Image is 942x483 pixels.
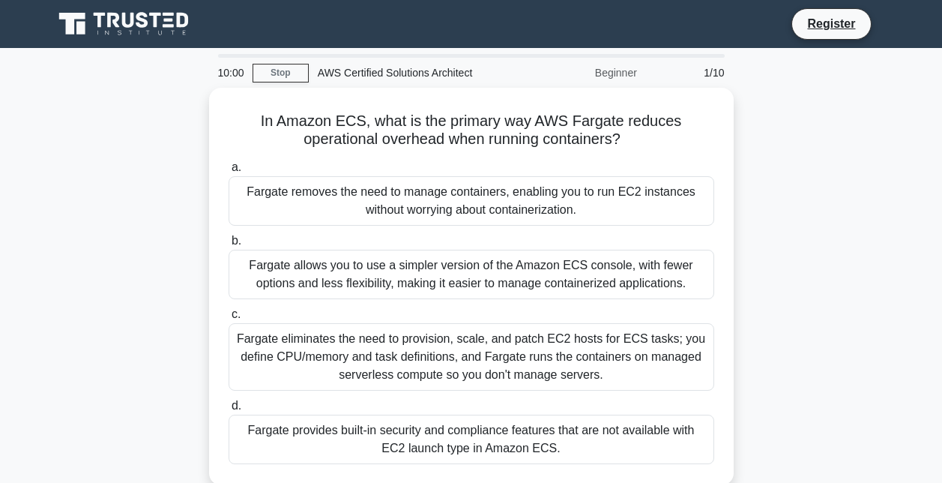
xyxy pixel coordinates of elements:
div: Fargate eliminates the need to provision, scale, and patch EC2 hosts for ECS tasks; you define CP... [229,323,714,391]
div: Beginner [515,58,646,88]
div: 1/10 [646,58,734,88]
span: b. [232,234,241,247]
div: Fargate allows you to use a simpler version of the Amazon ECS console, with fewer options and les... [229,250,714,299]
span: c. [232,307,241,320]
div: Fargate provides built-in security and compliance features that are not available with EC2 launch... [229,415,714,464]
div: AWS Certified Solutions Architect [309,58,515,88]
span: a. [232,160,241,173]
h5: In Amazon ECS, what is the primary way AWS Fargate reduces operational overhead when running cont... [227,112,716,149]
span: d. [232,399,241,412]
div: Fargate removes the need to manage containers, enabling you to run EC2 instances without worrying... [229,176,714,226]
a: Stop [253,64,309,82]
div: 10:00 [209,58,253,88]
a: Register [798,14,864,33]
